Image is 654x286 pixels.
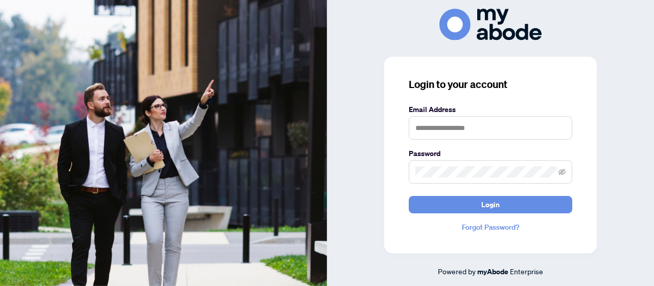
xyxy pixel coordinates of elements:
label: Password [409,148,572,159]
a: myAbode [477,266,508,277]
span: eye-invisible [558,168,566,175]
button: Login [409,196,572,213]
label: Email Address [409,104,572,115]
h3: Login to your account [409,77,572,92]
a: Forgot Password? [409,222,572,233]
img: ma-logo [439,9,542,40]
span: Powered by [438,267,476,276]
span: Enterprise [510,267,543,276]
span: Login [481,196,500,213]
